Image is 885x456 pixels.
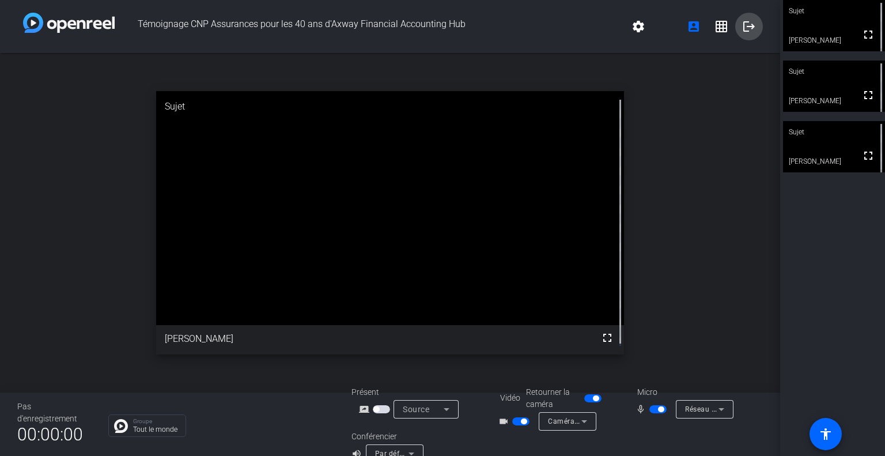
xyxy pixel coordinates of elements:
[687,20,701,33] mat-icon: account_box
[789,67,804,76] font: Sujet
[637,387,657,397] font: Micro
[351,387,379,397] font: Présent
[498,414,512,428] mat-icon: videocam_outline
[133,418,152,424] font: Groupe
[714,20,728,33] mat-icon: grid_on
[351,432,397,441] font: Conférencier
[819,427,833,441] mat-icon: accessibility
[861,149,875,163] mat-icon: fullscreen
[165,101,185,112] font: Sujet
[526,387,570,409] font: Retourner la caméra
[17,424,83,444] font: 00:00:00
[138,18,466,29] font: Témoignage CNP Assurances pour les 40 ans d'Axway Financial Accounting Hub
[742,20,756,33] mat-icon: logout
[652,13,680,40] button: signal_cellulaire_alt
[500,393,520,402] font: Vidéo
[636,402,649,416] mat-icon: mic_none
[631,20,645,33] mat-icon: settings
[403,405,429,414] font: Source
[23,13,115,33] img: white-gradient.svg
[861,28,875,42] mat-icon: fullscreen
[861,88,875,102] mat-icon: fullscreen
[789,128,804,136] font: Sujet
[548,416,647,425] font: Caméra intégrée (30c9:0052)
[789,7,804,15] font: Sujet
[133,425,177,434] font: Tout le monde
[359,402,373,416] mat-icon: screen_share_outline
[600,331,614,345] mat-icon: fullscreen
[114,419,128,433] img: Icône de chat
[17,402,77,423] font: Pas d'enregistrement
